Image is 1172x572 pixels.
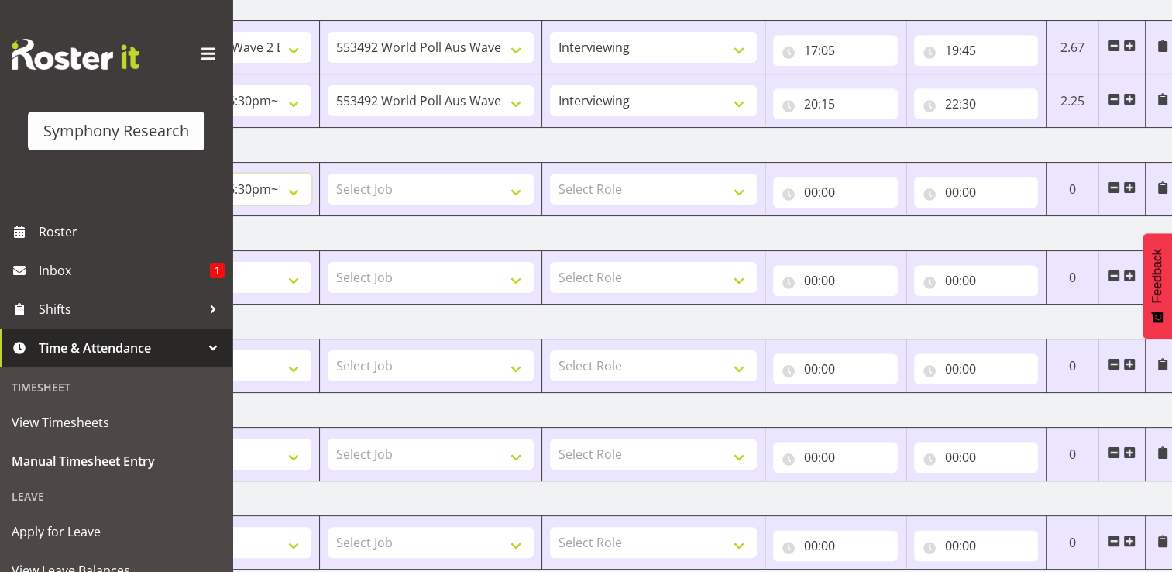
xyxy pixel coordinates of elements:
a: Apply for Leave [4,512,229,551]
span: Shifts [39,298,201,321]
button: Feedback - Show survey [1143,233,1172,339]
input: Click to select... [914,530,1039,561]
input: Click to select... [773,88,898,119]
span: Manual Timesheet Entry [12,450,221,473]
td: 0 [1047,339,1098,393]
input: Click to select... [773,530,898,561]
td: 0 [1047,163,1098,216]
span: 1 [210,263,225,278]
td: 2.67 [1047,21,1098,74]
input: Click to select... [914,88,1039,119]
a: Manual Timesheet Entry [4,442,229,481]
td: 0 [1047,516,1098,570]
input: Click to select... [773,442,898,473]
img: Rosterit website logo [12,39,139,70]
input: Click to select... [773,177,898,208]
input: Click to select... [773,265,898,296]
span: Roster [39,220,225,243]
input: Click to select... [914,265,1039,296]
span: Feedback [1150,249,1164,303]
div: Timesheet [4,371,229,403]
input: Click to select... [914,177,1039,208]
input: Click to select... [773,353,898,384]
input: Click to select... [773,35,898,66]
input: Click to select... [914,353,1039,384]
div: Symphony Research [43,119,189,143]
td: 0 [1047,428,1098,481]
td: 0 [1047,251,1098,305]
span: View Timesheets [12,411,221,434]
span: Apply for Leave [12,520,221,543]
input: Click to select... [914,35,1039,66]
input: Click to select... [914,442,1039,473]
span: Time & Attendance [39,336,201,360]
td: 2.25 [1047,74,1098,128]
div: Leave [4,481,229,512]
a: View Timesheets [4,403,229,442]
span: Inbox [39,259,210,282]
